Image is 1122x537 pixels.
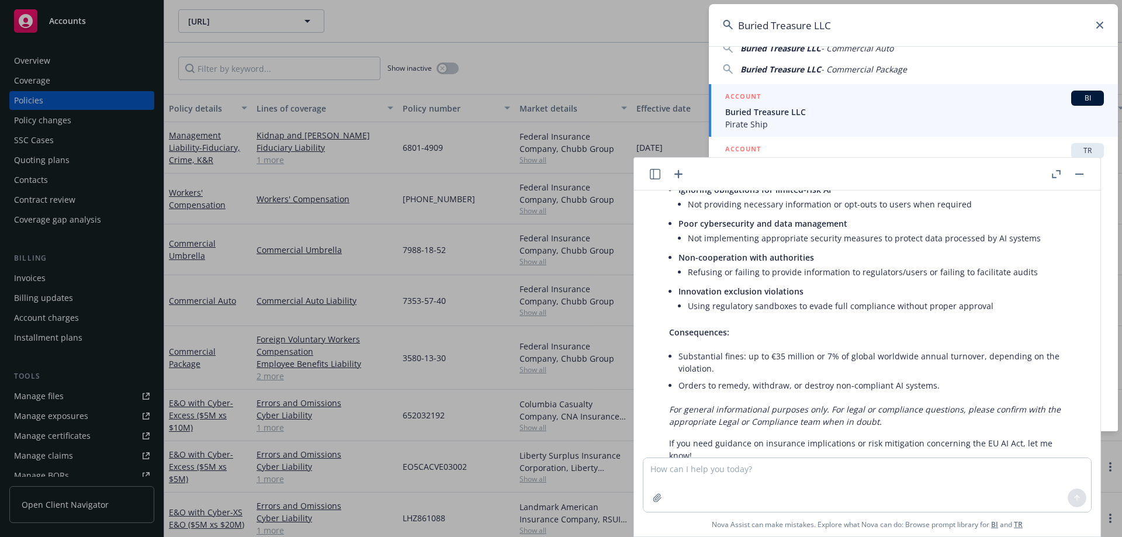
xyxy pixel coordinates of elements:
li: Not providing necessary information or opt-outs to users when required [688,196,1075,213]
span: - Commercial Package [821,64,907,75]
span: BI [1076,93,1099,103]
span: Buried Treasure LLC [740,64,821,75]
span: Buried Treasure LLC [725,106,1104,118]
h5: ACCOUNT [725,91,761,105]
span: Non-cooperation with authorities [678,252,814,263]
a: BI [991,519,998,529]
span: Pirate Ship [725,118,1104,130]
span: Buried Treasure LLC [740,43,821,54]
span: Poor cybersecurity and data management [678,218,847,229]
input: Search... [709,4,1118,46]
li: Using regulatory sandboxes to evade full compliance without proper approval [688,297,1075,314]
a: ACCOUNTTRPortland Pirate CompanyPirate Ship Buried Treasure LLC [709,137,1118,189]
span: Nova Assist can make mistakes. Explore what Nova can do: Browse prompt library for and [712,512,1023,536]
li: Substantial fines: up to €35 million or 7% of global worldwide annual turnover, depending on the ... [678,348,1075,377]
h5: ACCOUNT [725,143,761,157]
span: TR [1076,145,1099,156]
li: Refusing or failing to provide information to regulators/users or failing to facilitate audits [688,264,1075,280]
span: - Commercial Auto [821,43,894,54]
li: Not implementing appropriate security measures to protect data processed by AI systems [688,230,1075,247]
a: TR [1014,519,1023,529]
em: For general informational purposes only. For legal or compliance questions, please confirm with t... [669,404,1061,427]
span: Consequences: [669,327,729,338]
a: ACCOUNTBIBuried Treasure LLCPirate Ship [709,84,1118,137]
li: Orders to remedy, withdraw, or destroy non-compliant AI systems. [678,377,1075,394]
span: Innovation exclusion violations [678,286,804,297]
p: If you need guidance on insurance implications or risk mitigation concerning the EU AI Act, let m... [669,437,1075,462]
